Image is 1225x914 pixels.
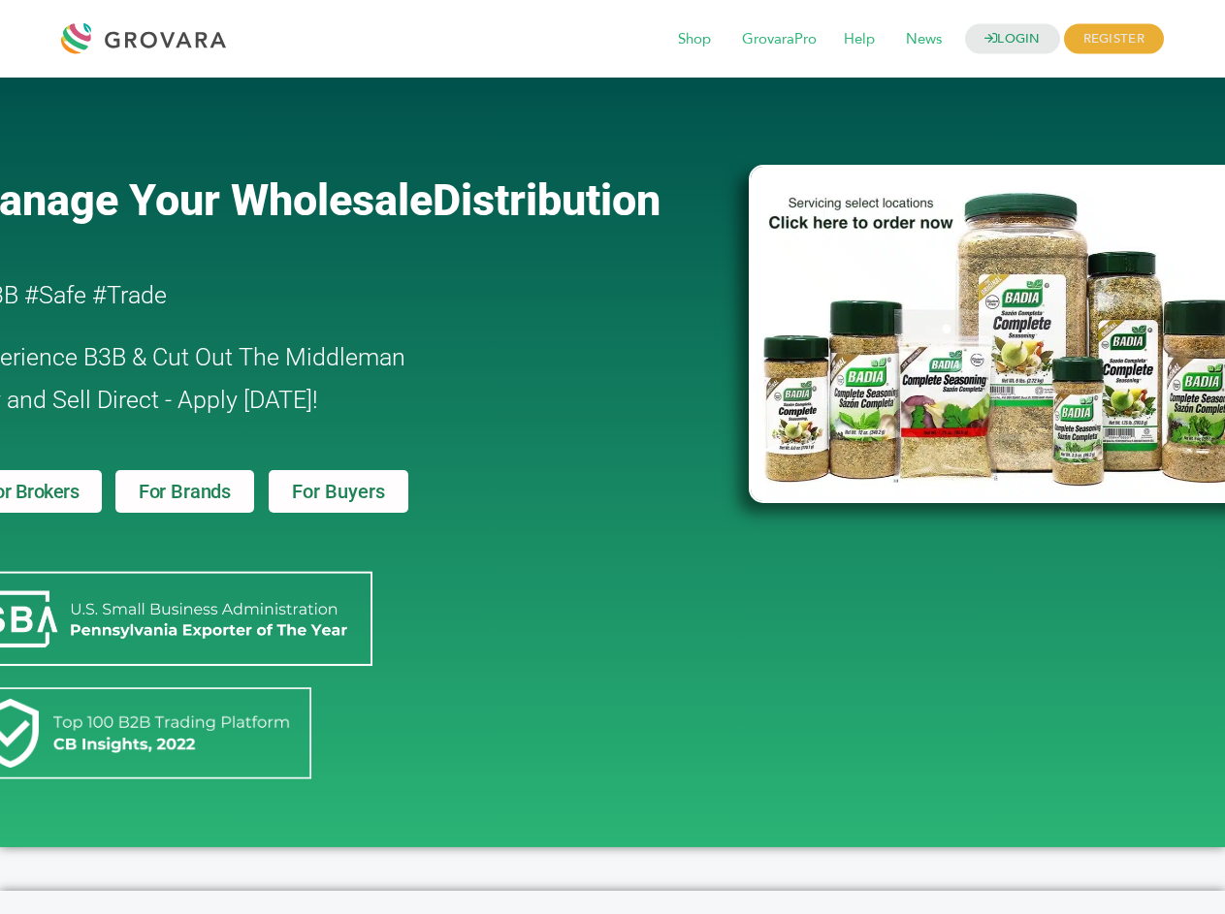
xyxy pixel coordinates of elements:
span: REGISTER [1064,24,1164,54]
a: Shop [664,29,725,50]
span: For Buyers [292,482,385,501]
span: News [892,21,955,58]
span: Help [830,21,888,58]
a: Help [830,29,888,50]
a: News [892,29,955,50]
span: Shop [664,21,725,58]
a: For Brands [115,470,254,513]
span: For Brands [139,482,231,501]
a: LOGIN [965,24,1060,54]
span: GrovaraPro [728,21,830,58]
span: Distribution [433,174,661,226]
a: GrovaraPro [728,29,830,50]
a: For Buyers [269,470,408,513]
